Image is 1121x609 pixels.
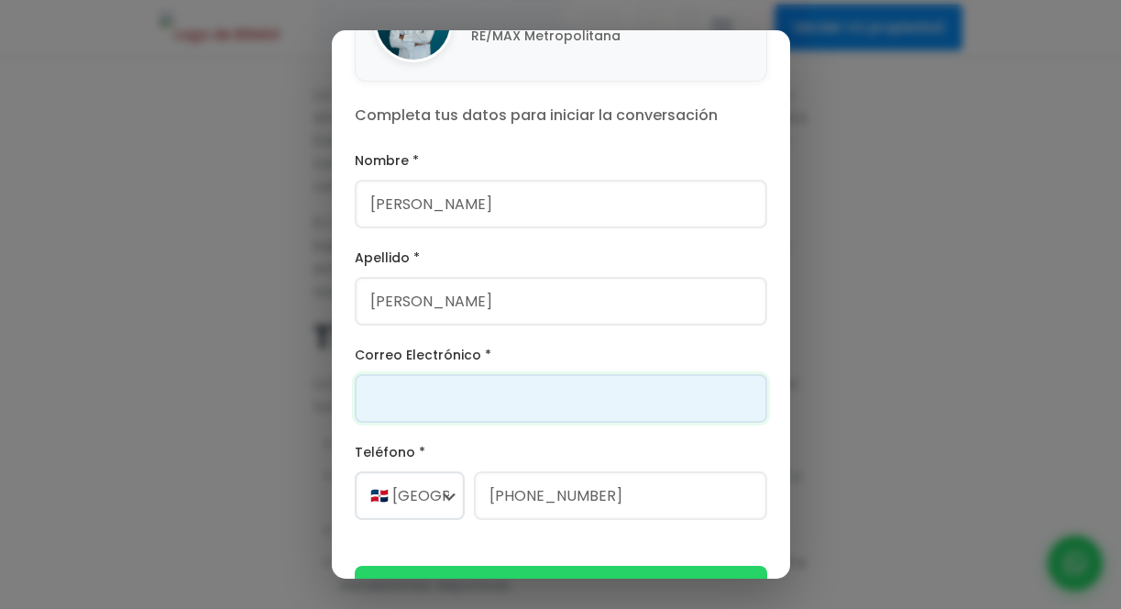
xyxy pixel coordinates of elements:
[355,149,767,172] label: Nombre *
[355,441,767,464] label: Teléfono *
[474,471,767,520] input: 123-456-7890
[355,105,767,127] p: Completa tus datos para iniciar la conversación
[355,344,767,367] label: Correo Electrónico *
[471,28,748,46] p: RE/MAX Metropolitana
[355,247,767,270] label: Apellido *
